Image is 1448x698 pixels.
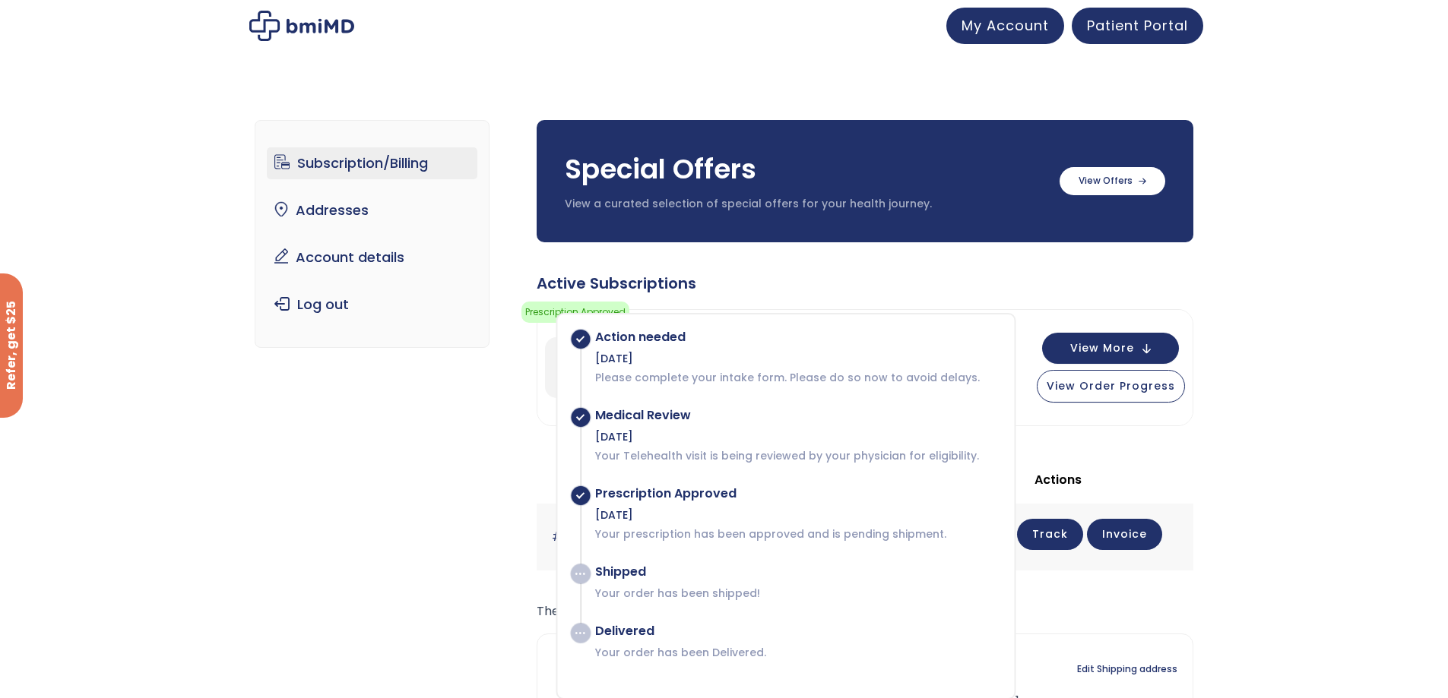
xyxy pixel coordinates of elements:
[1017,519,1083,550] a: Track
[1035,471,1082,488] span: Actions
[521,302,629,323] span: Prescription Approved
[595,448,999,463] p: Your Telehealth visit is being reviewed by your physician for eligibility.
[255,120,490,348] nav: Account pages
[595,526,999,542] p: Your prescription has been approved and is pending shipment.
[1087,519,1162,550] a: Invoice
[565,150,1044,188] h3: Special Offers
[1087,16,1188,35] span: Patient Portal
[595,330,999,345] div: Action needed
[595,408,999,423] div: Medical Review
[595,351,999,366] div: [DATE]
[565,197,1044,212] p: View a curated selection of special offers for your health journey.
[1072,8,1203,44] a: Patient Portal
[595,507,999,523] div: [DATE]
[1047,378,1175,393] span: View Order Progress
[595,645,999,660] p: Your order has been Delivered.
[537,273,1193,294] div: Active Subscriptions
[595,564,999,580] div: Shipped
[1037,370,1185,403] button: View Order Progress
[552,528,610,545] a: #1926525
[267,242,477,273] a: Account details
[537,601,1193,622] p: The following addresses will be used on the checkout page by default.
[595,624,999,639] div: Delivered
[595,429,999,444] div: [DATE]
[595,586,999,601] p: Your order has been shipped!
[962,16,1049,35] span: My Account
[249,11,354,41] img: My account
[267,194,477,226] a: Addresses
[545,337,606,398] img: GLP-1 Monthly Treatment Plan
[595,486,999,501] div: Prescription Approved
[1077,659,1177,680] a: Edit Shipping address
[1042,333,1179,364] button: View More
[595,370,999,385] p: Please complete your intake form. Please do so now to avoid delays.
[267,147,477,179] a: Subscription/Billing
[1070,343,1134,353] span: View More
[267,289,477,321] a: Log out
[946,8,1064,44] a: My Account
